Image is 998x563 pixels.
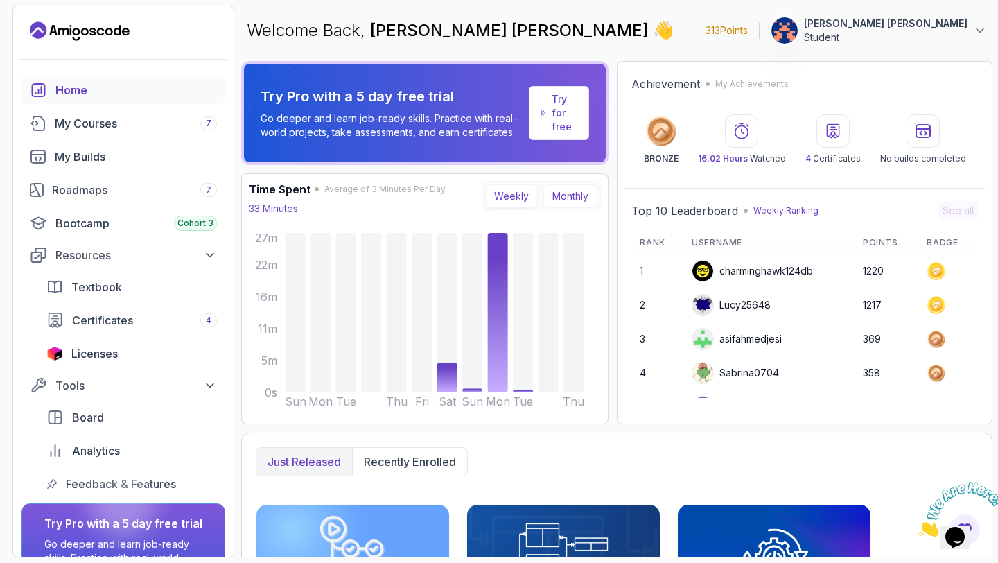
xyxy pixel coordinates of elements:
p: Watched [698,153,786,164]
div: asifahmedjesi [692,328,782,350]
a: textbook [38,273,225,301]
p: [PERSON_NAME] [PERSON_NAME] [804,17,968,31]
p: Student [804,31,968,44]
span: 7 [206,118,211,129]
a: licenses [38,340,225,367]
a: builds [21,143,225,171]
td: 5 [631,390,683,424]
tspan: Fri [415,395,429,408]
span: 👋 [653,19,674,42]
p: Welcome Back, [247,19,674,42]
span: Textbook [71,279,122,295]
button: Tools [21,373,225,398]
a: courses [21,110,225,137]
button: Just released [256,448,352,476]
p: Go deeper and learn job-ready skills. Practice with real-world projects, take assessments, and ea... [261,112,523,139]
p: BRONZE [644,153,679,164]
td: 4 [631,356,683,390]
a: certificates [38,306,225,334]
a: Try for free [529,86,589,140]
td: 251 [855,390,918,424]
th: Username [683,232,855,254]
p: Try Pro with a 5 day free trial [261,87,523,106]
div: Lucy25648 [692,294,771,316]
div: Bootcamp [55,215,217,232]
tspan: Sun [462,395,483,408]
div: charminghawk124db [692,260,813,282]
td: 358 [855,356,918,390]
tspan: 11m [258,322,277,336]
div: My Courses [55,115,217,132]
span: Average of 3 Minutes Per Day [324,184,446,195]
span: 16.02 Hours [698,153,748,164]
tspan: 5m [261,354,277,367]
button: Monthly [543,184,597,208]
div: My Builds [55,148,217,165]
span: Cohort 3 [177,218,213,229]
div: Lambalamba160 [692,396,791,418]
h2: Achievement [631,76,700,92]
tspan: 22m [255,258,277,272]
button: user profile image[PERSON_NAME] [PERSON_NAME]Student [771,17,987,44]
p: 33 Minutes [249,202,298,216]
th: Rank [631,232,683,254]
img: default monster avatar [692,295,713,315]
span: Certificates [72,312,133,329]
a: Try for free [552,92,577,134]
span: Feedback & Features [66,476,176,492]
iframe: chat widget [912,476,998,542]
a: feedback [38,470,225,498]
th: Badge [918,232,978,254]
tspan: Sat [439,395,457,408]
div: Sabrina0704 [692,362,779,384]
td: 1220 [855,254,918,288]
tspan: Mon [308,395,333,408]
div: Tools [55,377,217,394]
tspan: Thu [386,395,408,408]
p: Weekly Ranking [753,205,818,216]
p: No builds completed [880,153,966,164]
tspan: Tue [336,395,356,408]
img: Chat attention grabber [6,6,91,60]
div: Roadmaps [52,182,217,198]
td: 1 [631,254,683,288]
span: 7 [206,184,211,196]
td: 369 [855,322,918,356]
h3: Time Spent [249,181,310,198]
span: 4 [805,153,811,164]
tspan: Mon [486,395,510,408]
a: analytics [38,437,225,465]
tspan: 0s [265,386,277,399]
tspan: Thu [563,395,584,408]
td: 1217 [855,288,918,322]
a: board [38,404,225,431]
tspan: 16m [256,290,277,304]
h2: Top 10 Leaderboard [631,202,738,219]
td: 2 [631,288,683,322]
span: Board [72,409,104,426]
div: Resources [55,247,217,263]
img: user profile image [771,17,798,44]
span: [PERSON_NAME] [PERSON_NAME] [370,20,653,40]
tspan: 27m [255,231,277,245]
th: Points [855,232,918,254]
a: roadmaps [21,176,225,204]
img: user profile image [692,397,713,417]
a: Landing page [30,20,130,42]
button: Resources [21,243,225,268]
div: Home [55,82,217,98]
button: See all [938,201,978,220]
a: home [21,76,225,104]
img: default monster avatar [692,363,713,383]
p: Just released [268,453,341,470]
img: user profile image [692,329,713,349]
span: Licenses [71,345,118,362]
a: bootcamp [21,209,225,237]
p: Recently enrolled [364,453,456,470]
p: 313 Points [706,24,748,37]
span: 4 [206,315,211,326]
p: Certificates [805,153,861,164]
img: jetbrains icon [46,347,63,361]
